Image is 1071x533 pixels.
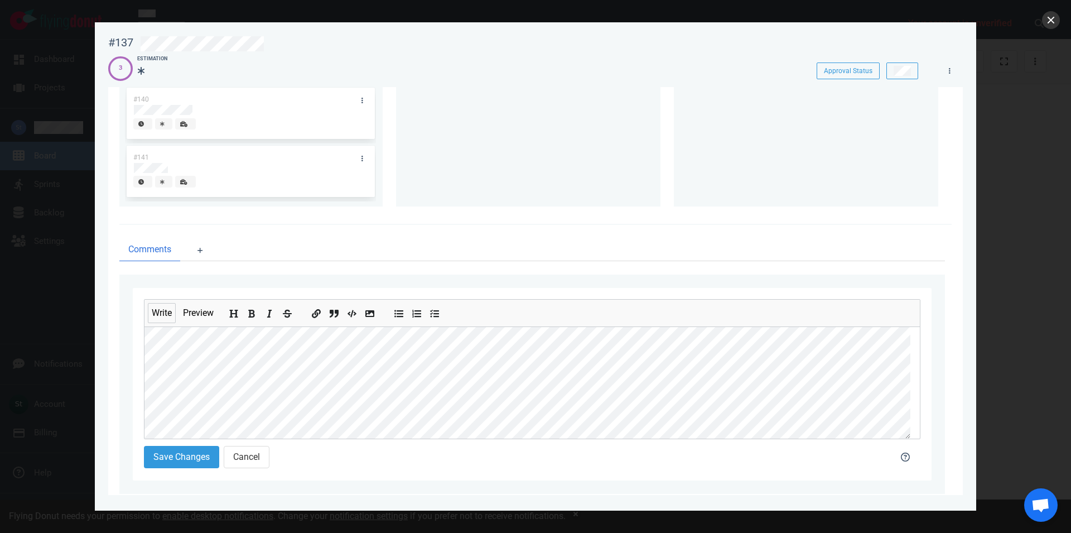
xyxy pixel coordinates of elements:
[263,305,276,318] button: Add italic text
[179,303,218,323] button: Preview
[144,446,219,468] button: Save Changes
[281,305,294,318] button: Add strikethrough text
[148,303,176,323] button: Write
[310,305,323,318] button: Add a link
[137,55,167,63] div: Estimation
[392,305,406,318] button: Add unordered list
[224,446,269,468] button: Cancel
[119,64,122,73] div: 3
[428,305,441,318] button: Add checked list
[345,305,359,318] button: Insert code
[817,63,880,79] button: Approval Status
[128,243,171,256] span: Comments
[410,305,423,318] button: Add ordered list
[1042,11,1060,29] button: close
[363,305,377,318] button: Add image
[1024,488,1058,522] div: Open chat
[133,153,149,161] span: #141
[327,305,341,318] button: Insert a quote
[133,95,149,103] span: #140
[108,36,133,50] div: #137
[245,305,258,318] button: Add bold text
[227,305,240,318] button: Add header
